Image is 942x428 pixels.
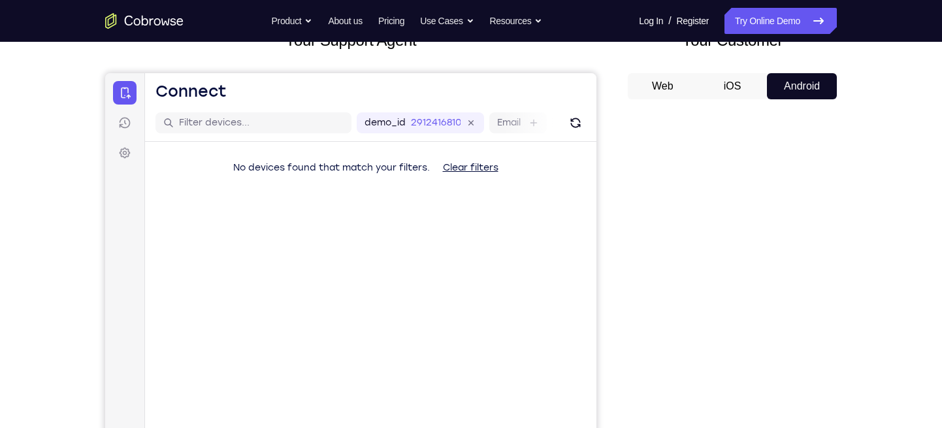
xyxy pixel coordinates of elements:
[767,73,837,99] button: Android
[226,393,305,420] button: 6-digit code
[668,13,671,29] span: /
[698,73,768,99] button: iOS
[328,8,362,34] a: About us
[378,8,404,34] a: Pricing
[628,73,698,99] button: Web
[677,8,709,34] a: Register
[327,82,404,108] button: Clear filters
[105,13,184,29] a: Go to the home page
[272,8,313,34] button: Product
[128,89,325,100] span: No devices found that match your filters.
[639,8,663,34] a: Log In
[490,8,543,34] button: Resources
[420,8,474,34] button: Use Cases
[724,8,837,34] a: Try Online Demo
